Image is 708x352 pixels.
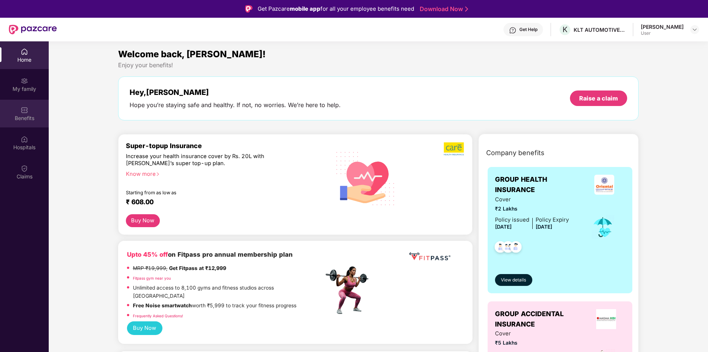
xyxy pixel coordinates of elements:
span: Cover [495,329,569,338]
span: GROUP ACCIDENTAL INSURANCE [495,309,587,330]
div: Starting from as low as [126,190,292,195]
span: GROUP HEALTH INSURANCE [495,174,583,195]
p: Unlimited access to 8,100 gyms and fitness studios across [GEOGRAPHIC_DATA] [133,284,323,300]
img: fppp.png [408,250,452,263]
img: svg+xml;base64,PHN2ZyBpZD0iSG9tZSIgeG1sbnM9Imh0dHA6Ly93d3cudzMub3JnLzIwMDAvc3ZnIiB3aWR0aD0iMjAiIG... [21,48,28,55]
span: Company benefits [486,148,544,158]
span: View details [501,277,526,284]
img: svg+xml;base64,PHN2ZyB4bWxucz0iaHR0cDovL3d3dy53My5vcmcvMjAwMC9zdmciIHdpZHRoPSI0OC45MTUiIGhlaWdodD... [499,239,517,257]
div: Enjoy your benefits! [118,61,639,69]
div: Policy Expiry [536,216,569,224]
p: worth ₹5,999 to track your fitness progress [133,302,296,310]
div: Super-topup Insurance [126,142,324,150]
img: b5dec4f62d2307b9de63beb79f102df3.png [444,142,465,156]
img: svg+xml;base64,PHN2ZyBpZD0iSG9zcGl0YWxzIiB4bWxucz0iaHR0cDovL3d3dy53My5vcmcvMjAwMC9zdmciIHdpZHRoPS... [21,136,28,143]
div: [PERSON_NAME] [641,23,684,30]
del: MRP ₹19,999, [133,265,168,271]
img: insurerLogo [596,309,616,329]
strong: Get Fitpass at ₹12,999 [169,265,226,271]
img: svg+xml;base64,PHN2ZyBpZD0iSGVscC0zMngzMiIgeG1sbnM9Imh0dHA6Ly93d3cudzMub3JnLzIwMDAvc3ZnIiB3aWR0aD... [509,27,516,34]
div: Get Help [519,27,537,33]
div: User [641,30,684,36]
img: New Pazcare Logo [9,25,57,34]
a: Fitpass gym near you [133,276,171,280]
span: ₹2 Lakhs [495,205,569,213]
img: fpp.png [323,264,375,316]
img: Stroke [465,5,468,13]
button: Buy Now [127,321,162,335]
div: ₹ 608.00 [126,198,316,207]
a: Frequently Asked Questions! [133,314,183,318]
strong: mobile app [290,5,320,12]
img: svg+xml;base64,PHN2ZyBpZD0iQmVuZWZpdHMiIHhtbG5zPSJodHRwOi8vd3d3LnczLm9yZy8yMDAwL3N2ZyIgd2lkdGg9Ij... [21,106,28,114]
span: [DATE] [495,224,512,230]
button: Buy Now [126,214,160,227]
img: icon [591,215,615,239]
img: svg+xml;base64,PHN2ZyBpZD0iRHJvcGRvd24tMzJ4MzIiIHhtbG5zPSJodHRwOi8vd3d3LnczLm9yZy8yMDAwL3N2ZyIgd2... [692,27,698,33]
img: svg+xml;base64,PHN2ZyBpZD0iQ2xhaW0iIHhtbG5zPSJodHRwOi8vd3d3LnczLm9yZy8yMDAwL3N2ZyIgd2lkdGg9IjIwIi... [21,165,28,172]
button: View details [495,274,532,286]
img: svg+xml;base64,PHN2ZyB4bWxucz0iaHR0cDovL3d3dy53My5vcmcvMjAwMC9zdmciIHdpZHRoPSI0OC45NDMiIGhlaWdodD... [491,239,509,257]
img: svg+xml;base64,PHN2ZyB4bWxucz0iaHR0cDovL3d3dy53My5vcmcvMjAwMC9zdmciIHhtbG5zOnhsaW5rPSJodHRwOi8vd3... [330,142,401,214]
div: Policy issued [495,216,529,224]
span: ₹5 Lakhs [495,339,569,347]
div: Raise a claim [579,94,618,102]
div: Get Pazcare for all your employee benefits need [258,4,414,13]
a: Download Now [420,5,466,13]
img: Logo [245,5,252,13]
span: Welcome back, [PERSON_NAME]! [118,49,266,59]
span: Cover [495,195,569,204]
img: svg+xml;base64,PHN2ZyB4bWxucz0iaHR0cDovL3d3dy53My5vcmcvMjAwMC9zdmciIHdpZHRoPSI0OC45NDMiIGhlaWdodD... [507,239,525,257]
img: svg+xml;base64,PHN2ZyB3aWR0aD0iMjAiIGhlaWdodD0iMjAiIHZpZXdCb3g9IjAgMCAyMCAyMCIgZmlsbD0ibm9uZSIgeG... [21,77,28,85]
img: insurerLogo [594,175,614,195]
b: Upto 45% off [127,251,168,258]
span: K [563,25,567,34]
span: right [156,172,160,176]
strong: Free Noise smartwatch [133,303,192,308]
div: Hey, [PERSON_NAME] [130,88,341,97]
div: Know more [126,171,319,176]
div: KLT AUTOMOTIVE AND TUBULAR PRODUCTS LTD [574,26,625,33]
div: Hope you’re staying safe and healthy. If not, no worries. We’re here to help. [130,101,341,109]
div: Increase your health insurance cover by Rs. 20L with [PERSON_NAME]’s super top-up plan. [126,153,292,167]
span: [DATE] [536,224,552,230]
b: on Fitpass pro annual membership plan [127,251,293,258]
